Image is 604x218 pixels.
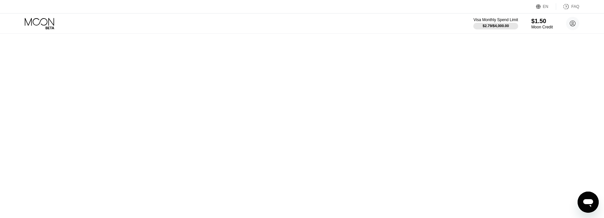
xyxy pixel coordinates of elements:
[543,4,549,9] div: EN
[483,24,509,28] div: $2.79 / $4,000.00
[531,18,553,25] div: $1.50
[531,18,553,29] div: $1.50Moon Credit
[473,18,518,29] div: Visa Monthly Spend Limit$2.79/$4,000.00
[571,4,579,9] div: FAQ
[536,3,556,10] div: EN
[556,3,579,10] div: FAQ
[578,192,599,213] iframe: Button to launch messaging window
[473,18,518,22] div: Visa Monthly Spend Limit
[531,25,553,29] div: Moon Credit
